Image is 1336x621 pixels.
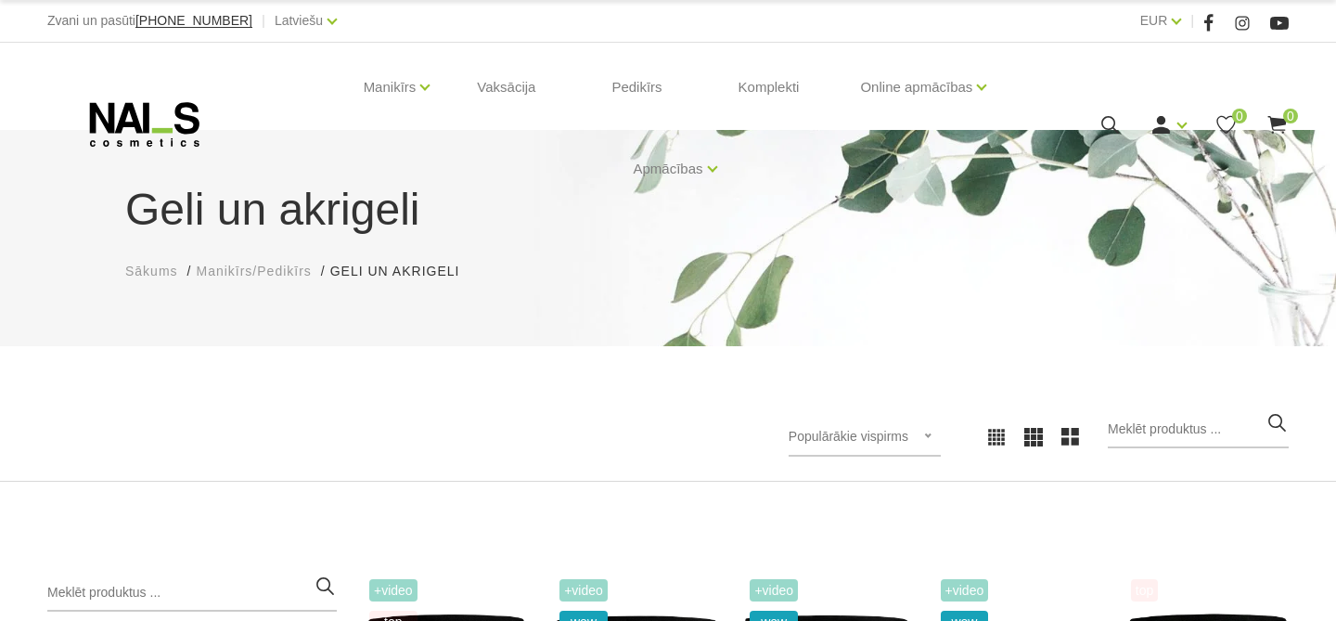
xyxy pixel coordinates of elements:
input: Meklēt produktus ... [47,575,337,612]
div: Zvani un pasūti [47,9,252,32]
a: Pedikīrs [597,43,676,132]
a: 0 [1265,113,1289,136]
span: +Video [369,579,417,602]
span: Sākums [125,264,178,278]
a: Latviešu [275,9,323,32]
a: EUR [1140,9,1168,32]
a: Manikīrs/Pedikīrs [196,262,311,281]
li: Geli un akrigeli [330,262,479,281]
a: Vaksācija [462,43,550,132]
span: [PHONE_NUMBER] [135,13,252,28]
a: Apmācības [633,132,702,206]
a: Online apmācības [860,50,972,124]
span: | [1190,9,1194,32]
a: 0 [1214,113,1238,136]
span: Populārākie vispirms [789,429,908,444]
span: +Video [559,579,608,602]
a: [PHONE_NUMBER] [135,14,252,28]
span: +Video [941,579,989,602]
a: Komplekti [724,43,815,132]
a: Sākums [125,262,178,281]
input: Meklēt produktus ... [1108,411,1289,448]
span: | [262,9,265,32]
span: 0 [1232,109,1247,123]
span: 0 [1283,109,1298,123]
span: top [1131,579,1158,602]
a: Manikīrs [364,50,417,124]
span: +Video [750,579,798,602]
span: Manikīrs/Pedikīrs [196,264,311,278]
